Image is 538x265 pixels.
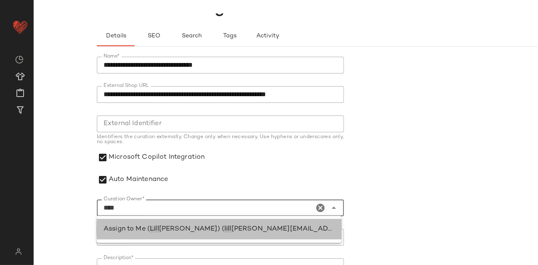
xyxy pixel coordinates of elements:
[224,226,232,233] span: lill
[109,148,205,167] label: Microsoft Copilot Integration
[150,226,159,233] span: Lill
[232,226,474,233] span: [PERSON_NAME][EMAIL_ADDRESS][PERSON_NAME][DOMAIN_NAME])
[12,18,29,35] img: heart_red.DM2ytmEG.svg
[104,226,150,233] span: Assign to Me (
[222,33,236,39] span: Tags
[147,33,160,39] span: SEO
[105,33,126,39] span: Details
[315,203,325,213] i: Clear Curation Owner*
[15,55,24,64] img: svg%3e
[256,33,279,39] span: Activity
[159,226,224,233] span: [PERSON_NAME]) (
[10,248,27,255] img: svg%3e
[109,171,168,189] label: Auto Maintenance
[329,203,339,213] i: Close
[181,33,202,39] span: Search
[97,135,344,145] div: Identifiers the curation externally. Change only when necessary. Use hyphens or underscores only,...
